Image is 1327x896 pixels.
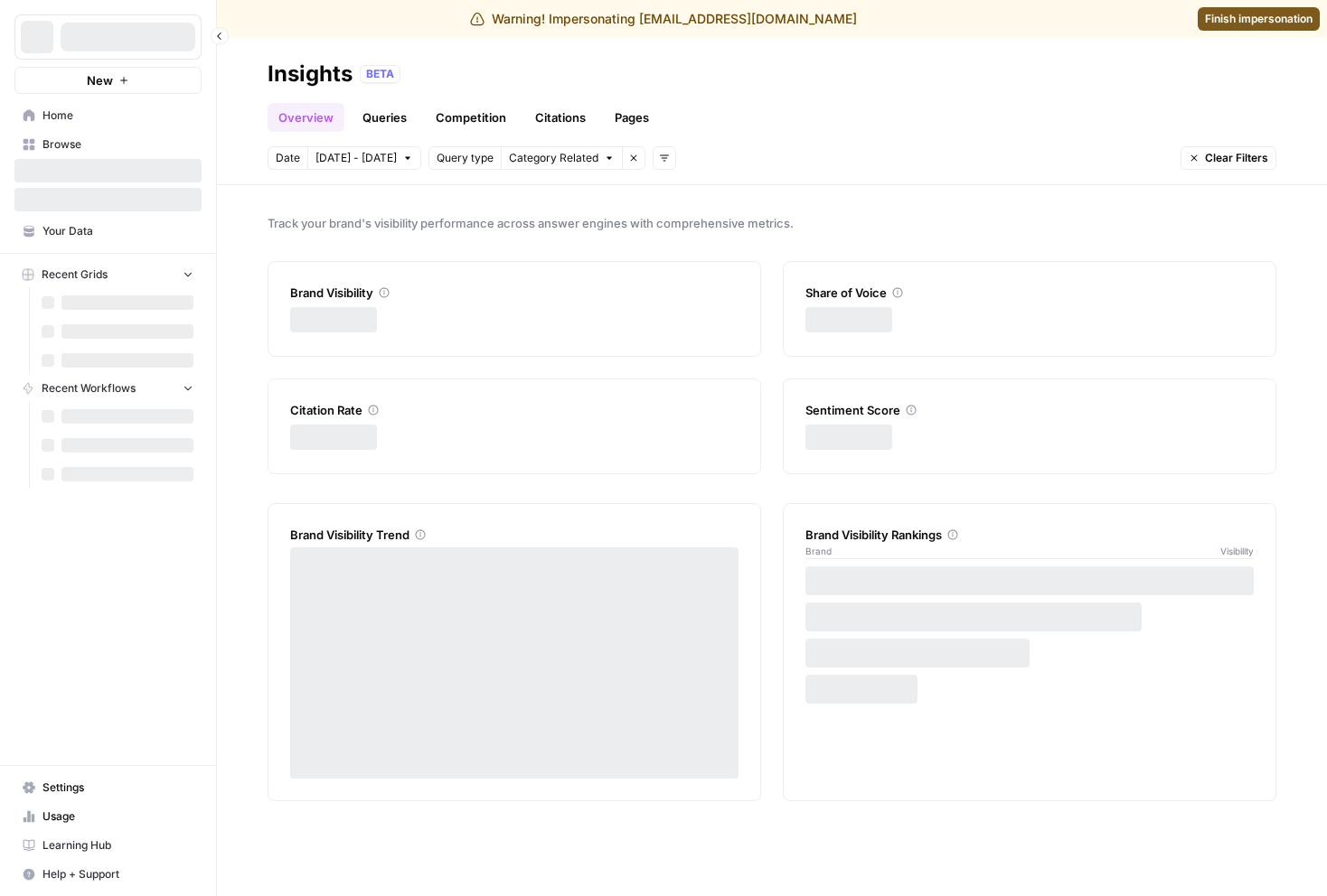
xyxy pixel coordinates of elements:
span: Category Related [509,150,598,166]
div: Insights [268,60,353,89]
a: Learning Hub [14,831,202,860]
span: Date [276,150,300,166]
span: Recent Workflows [42,380,136,397]
a: Overview [268,103,344,132]
a: Home [14,101,202,130]
span: Learning Hub [42,837,193,854]
div: Citation Rate [290,401,739,419]
span: Track your brand's visibility performance across answer engines with comprehensive metrics. [268,214,1276,232]
span: [DATE] - [DATE] [315,150,397,166]
button: Recent Workflows [14,375,202,402]
span: Recent Grids [42,266,108,283]
a: Usage [14,802,202,831]
span: Your Data [42,223,193,239]
span: Browse [42,136,193,153]
a: Browse [14,130,202,159]
span: Query type [437,150,494,166]
div: Brand Visibility Rankings [805,526,1254,544]
div: Brand Visibility [290,284,739,302]
button: Clear Filters [1181,146,1276,170]
div: Share of Voice [805,284,1254,302]
button: Recent Grids [14,261,202,288]
button: New [14,67,202,94]
button: Category Related [501,146,622,170]
span: Finish impersonation [1205,11,1313,27]
a: Competition [425,103,517,132]
span: Brand [805,544,832,558]
span: New [87,71,113,89]
button: Help + Support [14,860,202,889]
span: Settings [42,779,193,796]
button: [DATE] - [DATE] [307,146,421,170]
a: Queries [352,103,418,132]
div: Warning! Impersonating [EMAIL_ADDRESS][DOMAIN_NAME] [470,10,857,28]
span: Home [42,107,193,124]
div: BETA [360,65,400,83]
a: Your Data [14,217,202,246]
a: Citations [524,103,597,132]
a: Pages [604,103,660,132]
div: Sentiment Score [805,401,1254,419]
div: Brand Visibility Trend [290,526,739,544]
a: Settings [14,773,202,802]
span: Usage [42,808,193,825]
span: Visibility [1220,544,1254,558]
a: Finish impersonation [1198,7,1320,31]
span: Clear Filters [1205,150,1268,166]
span: Help + Support [42,866,193,882]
